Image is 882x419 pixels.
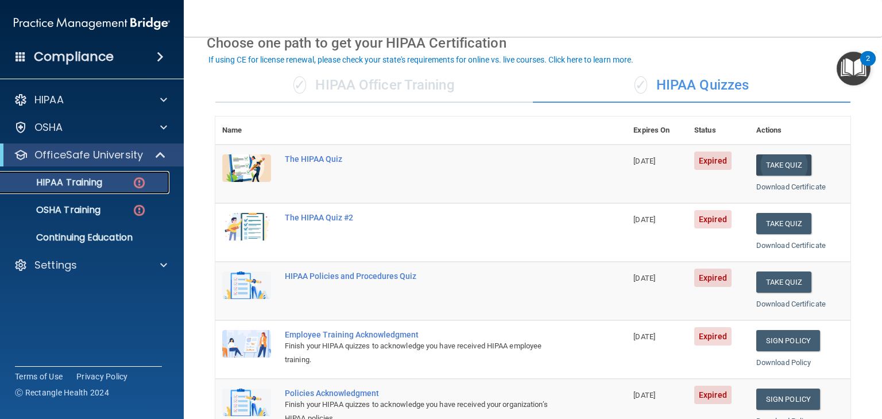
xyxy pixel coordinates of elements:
p: HIPAA [34,93,64,107]
a: Download Certificate [756,183,826,191]
div: HIPAA Officer Training [215,68,533,103]
span: Expired [694,327,732,346]
span: [DATE] [633,332,655,341]
span: Expired [694,269,732,287]
a: Download Certificate [756,300,826,308]
img: danger-circle.6113f641.png [132,203,146,218]
img: danger-circle.6113f641.png [132,176,146,190]
a: OSHA [14,121,167,134]
img: PMB logo [14,12,170,35]
div: The HIPAA Quiz #2 [285,213,569,222]
button: Take Quiz [756,271,811,293]
h4: Compliance [34,49,114,65]
a: Sign Policy [756,389,820,410]
p: Continuing Education [7,232,164,243]
span: Expired [694,152,732,170]
span: ✓ [635,76,647,94]
div: HIPAA Policies and Procedures Quiz [285,271,569,281]
a: Privacy Policy [76,371,128,382]
p: Settings [34,258,77,272]
span: [DATE] [633,157,655,165]
th: Status [687,117,749,145]
a: Terms of Use [15,371,63,382]
p: OSHA [34,121,63,134]
div: Policies Acknowledgment [285,389,569,398]
th: Name [215,117,278,145]
button: Open Resource Center, 2 new notifications [837,52,871,86]
div: Choose one path to get your HIPAA Certification [207,26,859,60]
div: Finish your HIPAA quizzes to acknowledge you have received HIPAA employee training. [285,339,569,367]
th: Expires On [626,117,687,145]
button: Take Quiz [756,154,811,176]
th: Actions [749,117,850,145]
a: Settings [14,258,167,272]
span: Ⓒ Rectangle Health 2024 [15,387,109,398]
a: Sign Policy [756,330,820,351]
a: Download Certificate [756,241,826,250]
a: HIPAA [14,93,167,107]
span: Expired [694,210,732,228]
span: [DATE] [633,391,655,399]
p: OfficeSafe University [34,148,143,162]
a: OfficeSafe University [14,148,167,162]
span: [DATE] [633,274,655,282]
button: If using CE for license renewal, please check your state's requirements for online vs. live cours... [207,54,635,65]
p: HIPAA Training [7,177,102,188]
div: 2 [866,59,870,73]
div: HIPAA Quizzes [533,68,850,103]
p: OSHA Training [7,204,100,216]
button: Take Quiz [756,213,811,234]
span: ✓ [293,76,306,94]
span: Expired [694,386,732,404]
div: The HIPAA Quiz [285,154,569,164]
div: If using CE for license renewal, please check your state's requirements for online vs. live cours... [208,56,633,64]
span: [DATE] [633,215,655,224]
div: Employee Training Acknowledgment [285,330,569,339]
iframe: Drift Widget Chat Controller [684,344,868,389]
